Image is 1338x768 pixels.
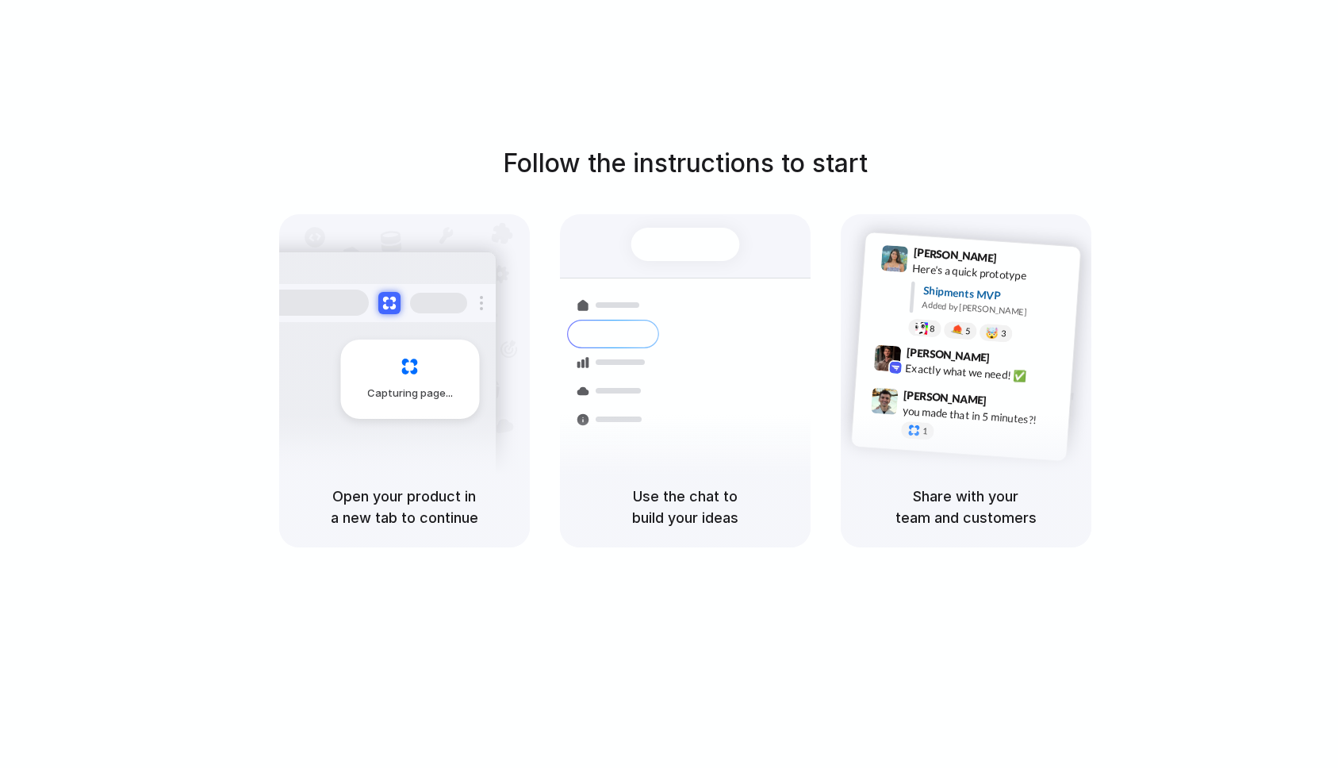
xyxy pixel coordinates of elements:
h5: Open your product in a new tab to continue [298,486,511,528]
span: Capturing page [367,386,455,401]
div: Exactly what we need! ✅ [905,359,1064,386]
span: 9:42 AM [994,351,1026,370]
span: [PERSON_NAME] [906,343,990,366]
span: [PERSON_NAME] [913,244,997,267]
h1: Follow the instructions to start [503,144,868,182]
div: you made that in 5 minutes?! [902,402,1060,429]
span: 5 [964,326,970,335]
span: 9:41 AM [1001,251,1033,270]
span: 9:47 AM [991,394,1024,413]
span: 3 [1000,328,1006,337]
h5: Share with your team and customers [860,486,1072,528]
span: 8 [929,324,934,332]
div: Shipments MVP [922,282,1069,308]
div: Here's a quick prototype [911,259,1070,286]
div: Added by [PERSON_NAME] [922,298,1068,321]
h5: Use the chat to build your ideas [579,486,792,528]
div: 🤯 [985,327,999,339]
span: [PERSON_NAME] [903,386,987,409]
span: 1 [922,426,927,435]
